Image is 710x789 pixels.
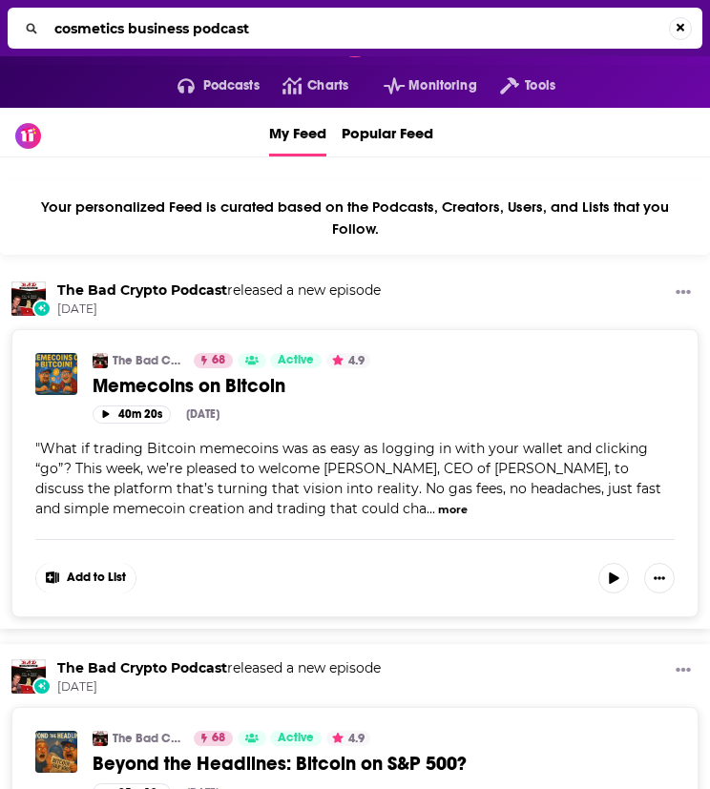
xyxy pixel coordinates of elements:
span: Charts [307,73,348,99]
span: 68 [212,351,225,370]
span: Active [278,351,314,370]
a: 68 [194,731,233,746]
a: Active [270,353,322,368]
span: Memecoins on Bitcoin [93,374,285,398]
button: Show More Button [644,563,675,593]
h3: released a new episode [57,281,381,300]
a: Popular Feed [342,108,433,156]
img: The Bad Crypto Podcast [11,281,46,316]
a: Active [270,731,322,746]
button: Show More Button [36,563,136,593]
img: Beyond the Headlines: Bitcoin on S&P 500? [35,731,77,773]
div: Search... [8,8,702,49]
input: Search... [47,13,669,44]
img: Memecoins on Bitcoin [35,353,77,395]
a: Beyond the Headlines: Bitcoin on S&P 500? [93,752,675,776]
img: The Bad Crypto Podcast [11,659,46,694]
a: The Bad Crypto Podcast [113,731,181,746]
button: open menu [361,71,477,101]
a: The Bad Crypto Podcast [57,659,227,676]
img: The Bad Crypto Podcast [93,731,108,746]
button: 4.9 [326,353,370,368]
span: Tools [525,73,555,99]
span: Monitoring [408,73,476,99]
button: open menu [155,71,260,101]
button: Show More Button [668,281,699,305]
span: Beyond the Headlines: Bitcoin on S&P 500? [93,752,467,776]
span: [DATE] [57,679,381,696]
h3: released a new episode [57,659,381,677]
span: " [35,440,661,517]
a: Charts [260,71,348,101]
div: New Episode [32,300,51,318]
a: Memecoins on Bitcoin [93,374,675,398]
button: more [438,502,468,518]
button: 40m 20s [93,405,171,424]
span: My Feed [269,112,326,154]
a: The Bad Crypto Podcast [57,281,227,299]
div: New Episode [32,677,51,696]
img: The Bad Crypto Podcast [93,353,108,368]
a: My Feed [269,108,326,156]
div: [DATE] [186,407,219,421]
span: Popular Feed [342,112,433,154]
span: Podcasts [203,73,260,99]
span: ... [427,500,435,517]
span: Add to List [67,571,126,585]
a: 68 [194,353,233,368]
span: What if trading Bitcoin memecoins was as easy as logging in with your wallet and clicking “go”? T... [35,440,661,517]
a: The Bad Crypto Podcast [113,353,181,368]
span: Active [278,729,314,748]
span: 68 [212,729,225,748]
button: Show More Button [668,659,699,683]
button: open menu [477,71,555,101]
span: [DATE] [57,301,381,318]
button: 4.9 [326,731,370,746]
